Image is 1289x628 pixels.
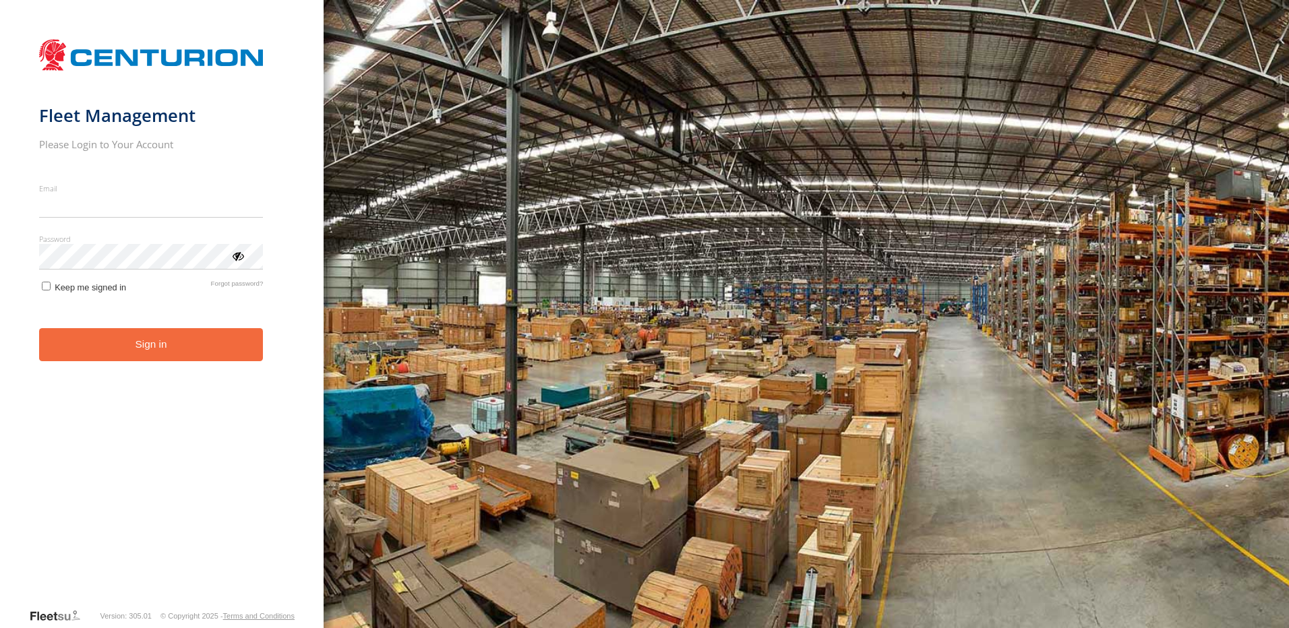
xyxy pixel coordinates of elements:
[39,137,264,151] h2: Please Login to Your Account
[211,280,264,292] a: Forgot password?
[100,612,152,620] div: Version: 305.01
[42,282,51,290] input: Keep me signed in
[39,38,264,72] img: Centurion Transport
[39,183,264,193] label: Email
[29,609,91,623] a: Visit our Website
[39,32,285,608] form: main
[231,249,244,262] div: ViewPassword
[39,234,264,244] label: Password
[39,328,264,361] button: Sign in
[55,282,126,292] span: Keep me signed in
[39,104,264,127] h1: Fleet Management
[160,612,295,620] div: © Copyright 2025 -
[223,612,295,620] a: Terms and Conditions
